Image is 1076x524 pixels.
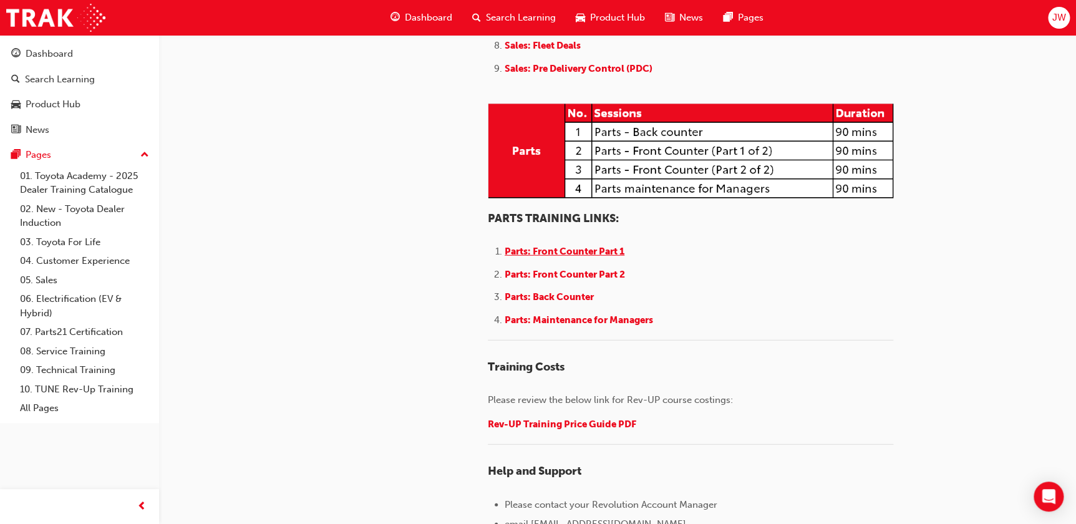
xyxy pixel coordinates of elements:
div: Open Intercom Messenger [1034,482,1064,512]
a: news-iconNews [655,5,713,31]
span: Parts: Front Counter Part 2 [505,269,625,280]
span: news-icon [665,10,674,26]
div: Search Learning [25,72,95,87]
button: Pages [5,143,154,167]
span: PARTS TRAINING LINKS: [488,211,619,225]
span: pages-icon [723,10,732,26]
span: up-icon [140,147,149,163]
span: Help and Support [488,464,581,478]
a: 03. Toyota For Life [15,233,154,252]
a: car-iconProduct Hub [566,5,655,31]
a: Parts: Back Counter [505,291,604,303]
img: Trak [6,4,105,32]
div: News [26,123,49,137]
a: Product Hub [5,93,154,116]
a: guage-iconDashboard [380,5,462,31]
a: 07. Parts21 Certification [15,323,154,342]
div: Product Hub [26,97,80,112]
span: pages-icon [11,150,21,161]
span: search-icon [472,10,481,26]
a: Parts: Front Counter Part 2 [505,269,644,280]
a: 10. TUNE Rev-Up Training [15,380,154,399]
a: 02. New - Toyota Dealer Induction [15,200,154,233]
button: DashboardSearch LearningProduct HubNews [5,40,154,143]
span: Please review the below link for Rev-UP course costings: [488,394,733,405]
span: Sales: Pre Delivery Control (PDC) [505,63,652,74]
a: Rev-UP Training Price Guide PDF [488,419,636,430]
span: Dashboard [405,11,452,25]
a: Search Learning [5,68,154,91]
span: guage-icon [390,10,400,26]
span: car-icon [576,10,585,26]
span: Pages [737,11,763,25]
a: 06. Electrification (EV & Hybrid) [15,289,154,323]
a: 08. Service Training [15,342,154,361]
a: Dashboard [5,42,154,65]
span: car-icon [11,99,21,110]
a: Parts: Maintenance for Managers [505,314,664,326]
a: 04. Customer Experience [15,251,154,271]
span: Training Costs [488,360,565,374]
a: Sales: Pre Delivery Control (PDC) [505,63,655,74]
span: Search Learning [486,11,556,25]
span: guage-icon [11,49,21,60]
span: Parts: Maintenance for Managers [505,314,653,326]
span: News [679,11,703,25]
a: All Pages [15,399,154,418]
span: search-icon [11,74,20,85]
div: Dashboard [26,47,73,61]
span: JW [1052,11,1065,25]
a: Parts: Front Counter Part 1 [505,246,644,257]
span: Please contact your Revolution Account Manager [505,499,717,510]
a: Sales: Fleet Deals ​ [505,40,594,51]
a: pages-iconPages [713,5,773,31]
span: prev-icon [137,499,147,515]
a: News [5,119,154,142]
a: search-iconSearch Learning [462,5,566,31]
span: Parts: Back Counter [505,291,594,303]
span: news-icon [11,125,21,136]
button: JW [1048,7,1070,29]
a: 05. Sales [15,271,154,290]
span: Parts: Front Counter Part 1 [505,246,624,257]
span: Product Hub [590,11,645,25]
a: 01. Toyota Academy - 2025 Dealer Training Catalogue [15,167,154,200]
div: Pages [26,148,51,162]
a: 09. Technical Training [15,361,154,380]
